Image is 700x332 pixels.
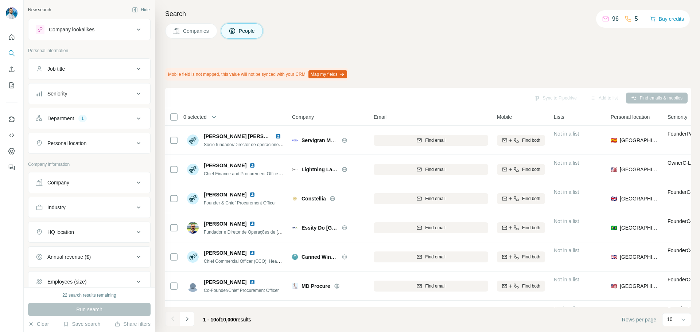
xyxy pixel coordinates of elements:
span: Co-Founder/Chief Procurement Officer [204,288,279,293]
button: Feedback [6,161,17,174]
img: Logo of Servigran Molienda y Granulación SL [292,137,298,143]
span: Fundador e Diretor de Operações de [PERSON_NAME] [204,229,312,235]
button: Navigate to next page [180,312,194,326]
button: Company [28,174,150,191]
span: [PERSON_NAME] [204,249,246,257]
img: LinkedIn logo [249,221,255,227]
button: Share filters [114,320,151,328]
span: Find both [522,166,540,173]
img: Avatar [187,134,199,146]
span: 🇺🇸 [611,282,617,290]
span: Find email [425,224,445,231]
div: Company lookalikes [49,26,94,33]
img: LinkedIn logo [249,192,255,198]
span: 🇧🇷 [611,224,617,231]
span: Not in a list [554,218,579,224]
button: HQ location [28,223,150,241]
span: MD Procure [302,282,330,290]
button: Employees (size) [28,273,150,290]
button: Find email [374,193,488,204]
span: Not in a list [554,189,579,195]
p: 5 [635,15,638,23]
span: [GEOGRAPHIC_DATA] [620,282,659,290]
div: 22 search results remaining [62,292,116,298]
p: Company information [28,161,151,168]
button: Quick start [6,31,17,44]
span: Companies [183,27,210,35]
div: 1 [78,115,87,122]
span: Not in a list [554,247,579,253]
button: Clear [28,320,49,328]
span: Not in a list [554,306,579,312]
div: HQ location [47,229,74,236]
span: 🇬🇧 [611,253,617,261]
button: Buy credits [650,14,684,24]
button: Find both [497,251,545,262]
span: [PERSON_NAME] [PERSON_NAME] [204,133,291,139]
span: Not in a list [554,160,579,166]
p: Personal information [28,47,151,54]
button: Dashboard [6,145,17,158]
div: Industry [47,204,66,211]
span: Find email [425,283,445,289]
img: Avatar [187,222,199,234]
button: Find email [374,222,488,233]
span: [PERSON_NAME] [204,162,246,169]
span: Chief Finance and Procurement Officer , Co-Owner [204,171,303,176]
span: [GEOGRAPHIC_DATA] [620,137,659,144]
span: Email [374,113,386,121]
span: Personal location [611,113,650,121]
h4: Search [165,9,691,19]
img: LinkedIn logo [275,133,281,139]
span: Company [292,113,314,121]
span: Find email [425,254,445,260]
span: 🇪🇸 [611,137,617,144]
span: results [203,317,251,323]
div: Upgrade plan for full access to Surfe [224,1,303,17]
span: [PERSON_NAME] [204,191,246,198]
button: Hide [127,4,155,15]
button: Industry [28,199,150,216]
span: Find both [522,195,540,202]
button: Find both [497,164,545,175]
span: Find both [522,137,540,144]
span: Lists [554,113,564,121]
img: Logo of Canned Wine Co [292,254,298,260]
button: Find both [497,222,545,233]
span: Find both [522,254,540,260]
span: Constellia [302,195,326,202]
img: Logo of Essity Do Brasil [292,225,298,231]
img: Avatar [6,7,17,19]
div: Personal location [47,140,86,147]
img: Avatar [187,280,199,292]
button: Job title [28,60,150,78]
span: Servigran Molienda y Granulación SL [302,137,392,143]
span: [GEOGRAPHIC_DATA] [620,195,659,202]
button: Department1 [28,110,150,127]
img: LinkedIn logo [249,163,255,168]
img: LinkedIn logo [249,250,255,256]
p: 10 [667,316,673,323]
span: of [216,317,221,323]
img: Logo of Lightning Labs [292,167,298,172]
div: Seniority [47,90,67,97]
span: Find both [522,283,540,289]
span: Chief Commercial Officer (CCO), Head Wine Buyer & Co-Founder [204,258,332,264]
button: Find email [374,164,488,175]
div: Mobile field is not mapped, this value will not be synced with your CRM [165,68,349,81]
button: Save search [63,320,100,328]
span: Socio fundador/Director de operaciones/COO/Responsable de compras [204,141,343,147]
button: Find both [497,135,545,146]
button: Personal location [28,134,150,152]
button: Company lookalikes [28,21,150,38]
span: Rows per page [622,316,656,323]
div: New search [28,7,51,13]
div: Annual revenue ($) [47,253,91,261]
div: Department [47,115,74,122]
span: Not in a list [554,277,579,282]
span: Seniority [668,113,687,121]
span: [GEOGRAPHIC_DATA] [620,166,659,173]
span: 🇬🇧 [611,195,617,202]
span: [PERSON_NAME] [204,220,246,227]
button: Find both [497,193,545,204]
